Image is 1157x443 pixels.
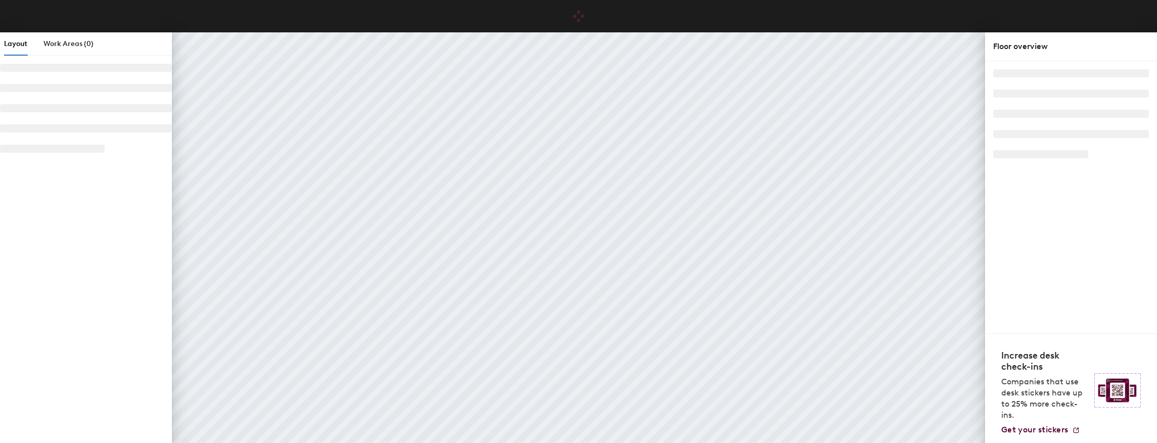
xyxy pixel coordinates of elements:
h4: Increase desk check-ins [1001,350,1088,372]
p: Companies that use desk stickers have up to 25% more check-ins. [1001,376,1088,421]
span: Work Areas (0) [43,39,94,48]
a: Get your stickers [1001,425,1080,435]
div: Floor overview [993,40,1149,53]
img: Sticker logo [1094,373,1141,408]
span: Get your stickers [1001,425,1068,434]
span: Layout [4,39,27,48]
